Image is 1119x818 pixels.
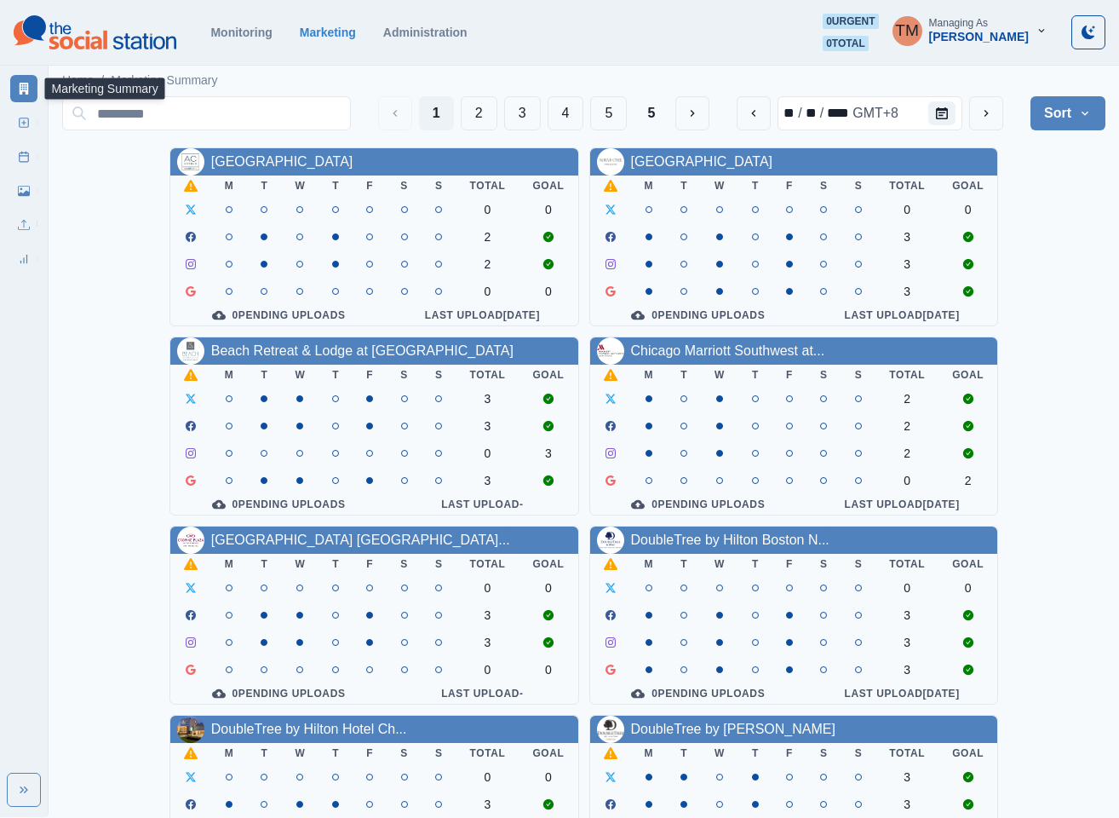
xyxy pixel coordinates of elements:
[400,498,564,511] div: Last Upload -
[300,26,356,39] a: Marketing
[184,308,374,322] div: 0 Pending Uploads
[928,101,955,125] button: Calendar
[470,257,506,271] div: 2
[456,365,519,385] th: Total
[820,498,984,511] div: Last Upload [DATE]
[318,554,353,574] th: T
[387,554,422,574] th: S
[875,554,938,574] th: Total
[889,608,925,622] div: 3
[879,14,1061,48] button: Managing As[PERSON_NAME]
[772,365,806,385] th: F
[701,176,738,196] th: W
[519,365,577,385] th: Goal
[701,365,738,385] th: W
[281,743,318,763] th: W
[701,554,738,574] th: W
[10,143,37,170] a: Post Schedule
[631,365,668,385] th: M
[938,743,997,763] th: Goal
[889,636,925,649] div: 3
[470,446,506,460] div: 0
[318,743,353,763] th: T
[823,14,878,29] span: 0 urgent
[895,10,919,51] div: Tony Manalo
[247,743,281,763] th: T
[470,230,506,244] div: 2
[938,365,997,385] th: Goal
[889,581,925,595] div: 0
[62,72,218,89] nav: breadcrumb
[604,498,794,511] div: 0 Pending Uploads
[597,337,624,365] img: 112948409016
[590,96,627,130] button: Page 5
[782,103,900,124] div: Date
[738,176,772,196] th: T
[952,581,984,595] div: 0
[772,176,806,196] th: F
[14,15,176,49] img: logoTextSVG.62801f218bc96a9b266caa72a09eb111.svg
[461,96,497,130] button: Page 2
[210,26,272,39] a: Monitoring
[281,365,318,385] th: W
[806,176,841,196] th: S
[631,176,668,196] th: M
[532,770,564,784] div: 0
[211,533,510,547] a: [GEOGRAPHIC_DATA] [GEOGRAPHIC_DATA]...
[969,96,1003,130] button: next
[841,743,876,763] th: S
[737,96,771,130] button: previous
[889,257,925,271] div: 3
[889,419,925,433] div: 2
[738,743,772,763] th: T
[504,96,541,130] button: Page 3
[10,211,37,239] a: Uploads
[851,103,900,124] div: time zone
[10,177,37,204] a: Media Library
[353,365,387,385] th: F
[422,554,456,574] th: S
[387,176,422,196] th: S
[100,72,104,89] span: /
[400,308,564,322] div: Last Upload [DATE]
[532,581,564,595] div: 0
[597,527,624,554] img: 495180477166361
[532,203,564,216] div: 0
[318,365,353,385] th: T
[631,154,773,169] a: [GEOGRAPHIC_DATA]
[177,148,204,176] img: 1099810753417731
[177,527,204,554] img: 192873340585653
[211,743,248,763] th: M
[889,474,925,487] div: 0
[820,308,984,322] div: Last Upload [DATE]
[782,103,796,124] div: month
[841,554,876,574] th: S
[889,392,925,406] div: 2
[184,687,374,700] div: 0 Pending Uploads
[470,636,506,649] div: 3
[211,343,514,358] a: Beach Retreat & Lodge at [GEOGRAPHIC_DATA]
[7,773,41,807] button: Expand
[841,365,876,385] th: S
[470,663,506,677] div: 0
[383,26,468,39] a: Administration
[631,343,825,358] a: Chicago Marriott Southwest at...
[378,96,412,130] button: Previous
[675,96,709,130] button: Next Media
[667,365,701,385] th: T
[738,365,772,385] th: T
[634,96,669,130] button: Last Page
[318,176,353,196] th: T
[889,203,925,216] div: 0
[806,743,841,763] th: S
[818,103,825,124] div: /
[938,176,997,196] th: Goal
[631,554,668,574] th: M
[422,743,456,763] th: S
[938,554,997,574] th: Goal
[929,30,1029,44] div: [PERSON_NAME]
[631,743,668,763] th: M
[519,554,577,574] th: Goal
[470,581,506,595] div: 0
[889,446,925,460] div: 2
